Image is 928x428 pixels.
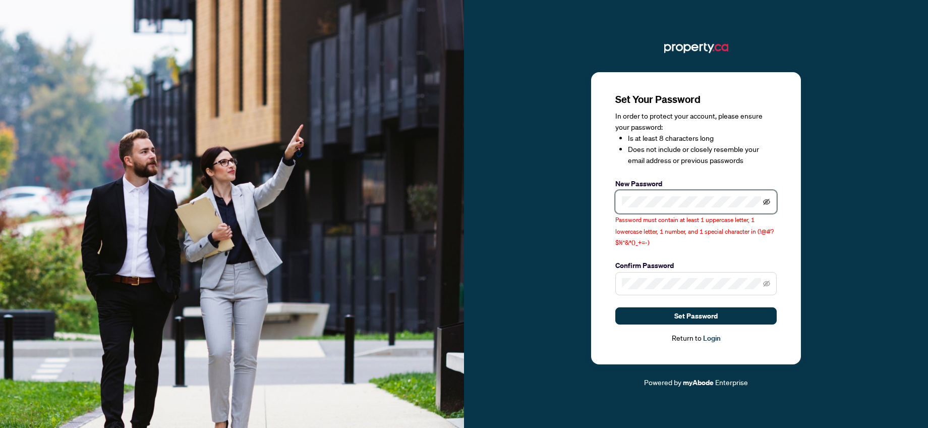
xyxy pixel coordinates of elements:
span: Set Password [674,308,718,324]
a: Login [703,334,721,343]
div: In order to protect your account, please ensure your password: [615,111,777,166]
span: Password must contain at least 1 uppercase letter, 1 lowercase letter, 1 number, and 1 special ch... [615,216,774,247]
a: myAbode [683,377,714,388]
span: Powered by [644,378,681,387]
li: Does not include or closely resemble your email address or previous passwords [628,144,777,166]
span: eye-invisible [763,198,770,205]
button: Set Password [615,307,777,325]
div: Return to [615,333,777,344]
label: New Password [615,178,777,189]
span: Enterprise [715,378,748,387]
label: Confirm Password [615,260,777,271]
li: Is at least 8 characters long [628,133,777,144]
span: eye-invisible [763,280,770,287]
img: ma-logo [664,40,728,56]
h3: Set Your Password [615,92,777,106]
